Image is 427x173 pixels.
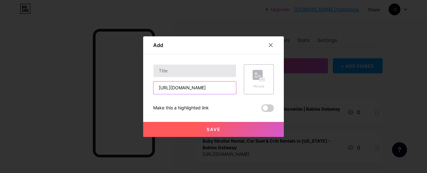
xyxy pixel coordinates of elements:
[253,84,265,89] div: Picture
[153,81,236,94] input: URL
[207,127,221,132] span: Save
[153,104,209,112] div: Make this a highlighted link
[143,122,284,137] button: Save
[153,41,163,49] div: Add
[153,65,236,77] input: Title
